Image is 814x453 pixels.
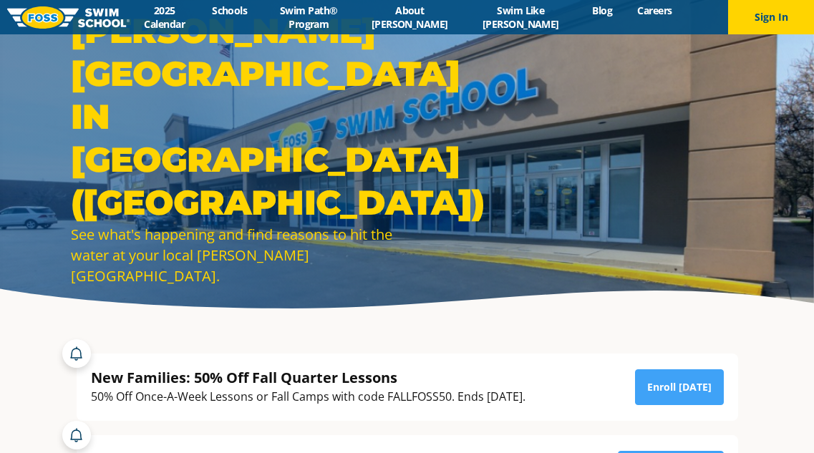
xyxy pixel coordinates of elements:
a: Swim Path® Program [260,4,358,31]
a: 2025 Calendar [130,4,200,31]
div: See what's happening and find reasons to hit the water at your local [PERSON_NAME][GEOGRAPHIC_DATA]. [71,224,400,286]
a: Blog [580,4,625,17]
a: About [PERSON_NAME] [358,4,462,31]
a: Schools [200,4,260,17]
a: Careers [625,4,684,17]
div: New Families: 50% Off Fall Quarter Lessons [91,368,525,387]
a: Enroll [DATE] [635,369,724,405]
div: 50% Off Once-A-Week Lessons or Fall Camps with code FALLFOSS50. Ends [DATE]. [91,387,525,406]
h1: [PERSON_NAME][GEOGRAPHIC_DATA] in [GEOGRAPHIC_DATA] ([GEOGRAPHIC_DATA]) [71,9,400,224]
a: Swim Like [PERSON_NAME] [462,4,580,31]
img: FOSS Swim School Logo [7,6,130,29]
